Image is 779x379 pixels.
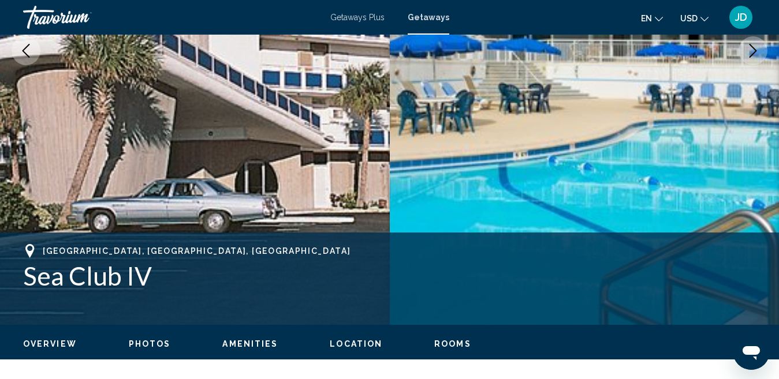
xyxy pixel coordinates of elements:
button: Change language [641,10,663,27]
button: Previous image [12,36,40,65]
span: JD [735,12,747,23]
button: Next image [739,36,767,65]
button: Overview [23,339,77,349]
h1: Sea Club IV [23,261,756,291]
a: Travorium [23,6,319,29]
button: Rooms [434,339,471,349]
button: User Menu [726,5,756,29]
button: Amenities [222,339,278,349]
button: Photos [129,339,171,349]
button: Change currency [680,10,709,27]
button: Location [330,339,382,349]
a: Getaways [408,13,449,22]
span: [GEOGRAPHIC_DATA], [GEOGRAPHIC_DATA], [GEOGRAPHIC_DATA] [43,246,351,256]
iframe: Button to launch messaging window [733,333,770,370]
span: en [641,14,652,23]
span: USD [680,14,698,23]
a: Getaways Plus [330,13,385,22]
